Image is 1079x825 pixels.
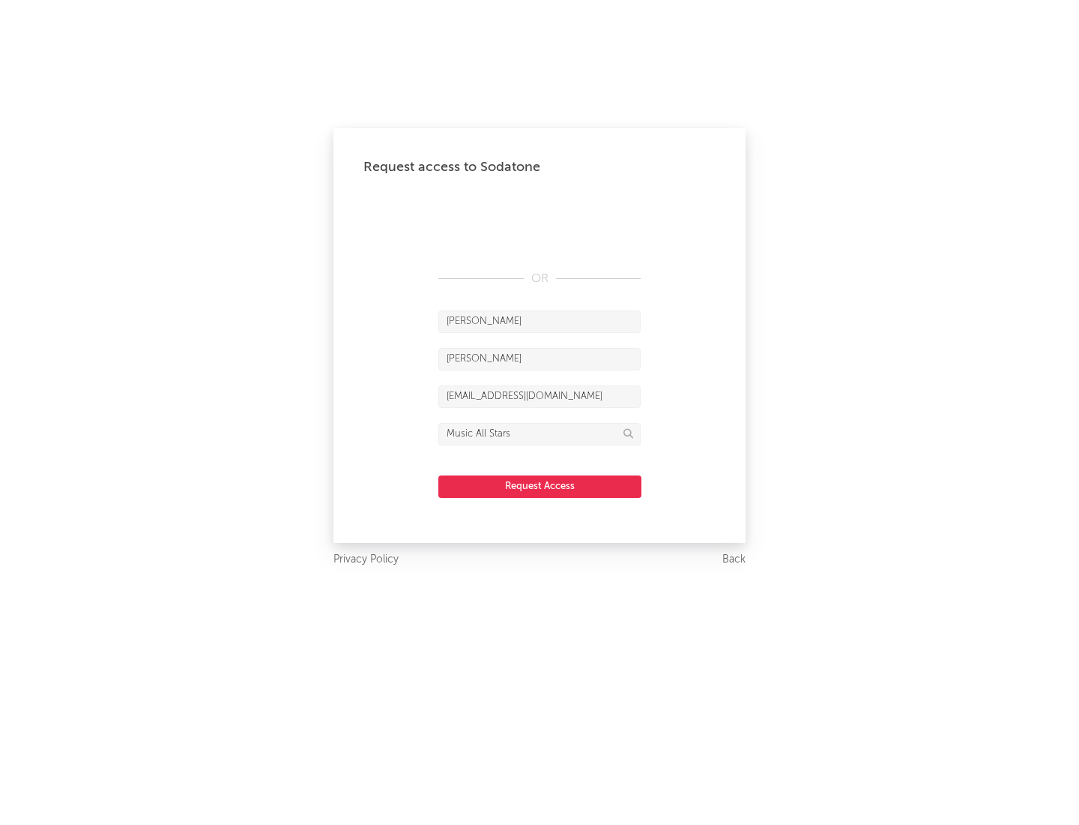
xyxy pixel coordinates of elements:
input: First Name [438,310,641,333]
button: Request Access [438,475,641,498]
a: Privacy Policy [333,550,399,569]
input: Email [438,385,641,408]
a: Back [722,550,746,569]
input: Division [438,423,641,445]
input: Last Name [438,348,641,370]
div: Request access to Sodatone [363,158,716,176]
div: OR [438,270,641,288]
